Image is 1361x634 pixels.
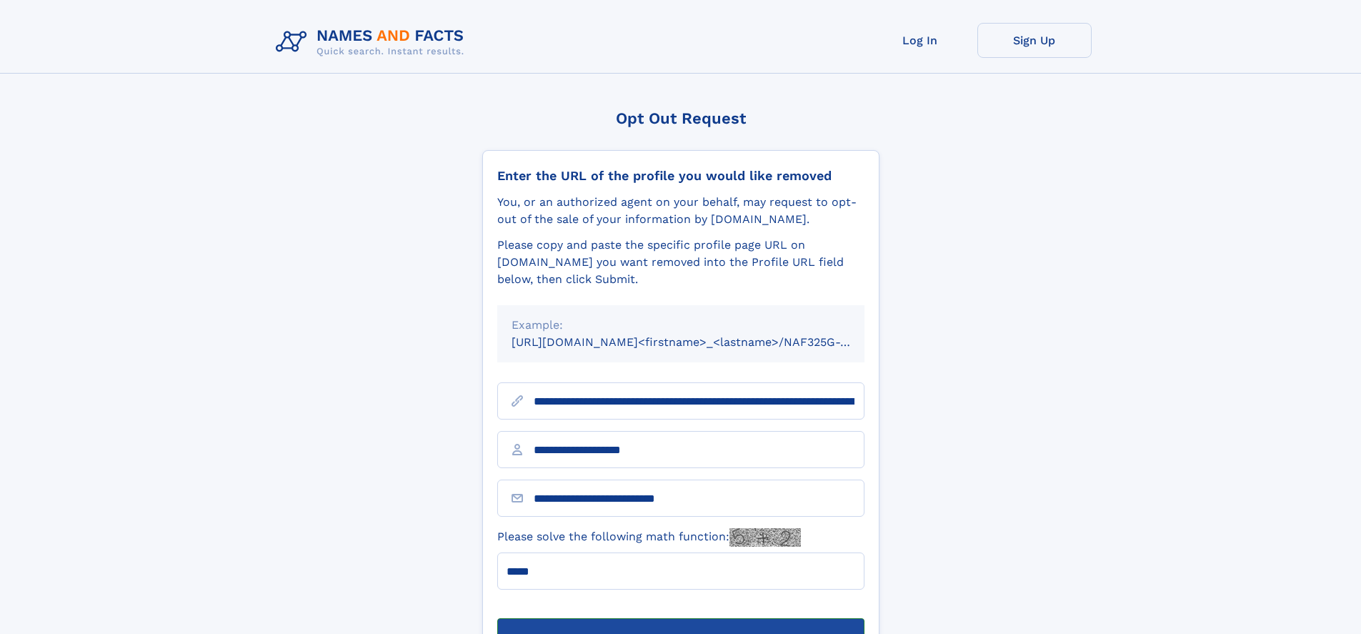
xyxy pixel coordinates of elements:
[497,168,864,184] div: Enter the URL of the profile you would like removed
[497,194,864,228] div: You, or an authorized agent on your behalf, may request to opt-out of the sale of your informatio...
[977,23,1092,58] a: Sign Up
[482,109,879,127] div: Opt Out Request
[863,23,977,58] a: Log In
[512,335,892,349] small: [URL][DOMAIN_NAME]<firstname>_<lastname>/NAF325G-xxxxxxxx
[497,528,801,547] label: Please solve the following math function:
[512,317,850,334] div: Example:
[497,237,864,288] div: Please copy and paste the specific profile page URL on [DOMAIN_NAME] you want removed into the Pr...
[270,23,476,61] img: Logo Names and Facts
